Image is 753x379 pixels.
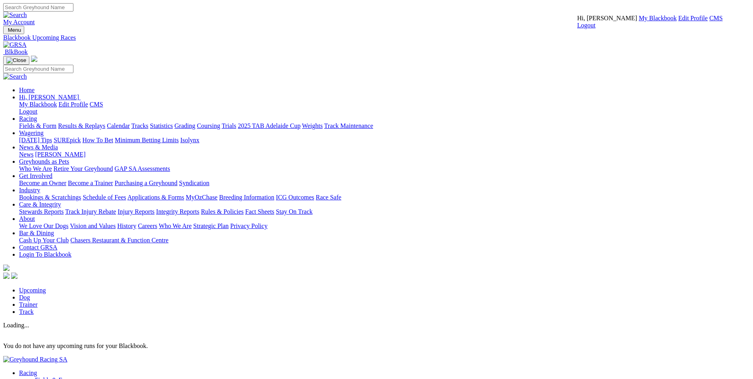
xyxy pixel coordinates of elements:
[19,94,79,101] span: Hi, [PERSON_NAME]
[3,12,27,19] img: Search
[3,26,24,34] button: Toggle navigation
[19,222,68,229] a: We Love Our Dogs
[230,222,268,229] a: Privacy Policy
[179,180,209,186] a: Syndication
[19,301,38,308] a: Trainer
[115,165,170,172] a: GAP SA Assessments
[19,101,57,108] a: My Blackbook
[19,130,44,136] a: Wagering
[19,369,37,376] a: Racing
[117,222,136,229] a: History
[19,208,64,215] a: Stewards Reports
[107,122,130,129] a: Calendar
[197,122,220,129] a: Coursing
[19,251,71,258] a: Login To Blackbook
[19,137,750,144] div: Wagering
[19,151,750,158] div: News & Media
[19,237,750,244] div: Bar & Dining
[3,73,27,80] img: Search
[19,172,52,179] a: Get Involved
[193,222,229,229] a: Strategic Plan
[175,122,195,129] a: Grading
[19,137,52,143] a: [DATE] Tips
[19,122,56,129] a: Fields & Form
[156,208,199,215] a: Integrity Reports
[35,151,85,158] a: [PERSON_NAME]
[19,158,69,165] a: Greyhounds as Pets
[639,15,677,21] a: My Blackbook
[19,194,750,201] div: Industry
[3,273,10,279] img: facebook.svg
[117,208,154,215] a: Injury Reports
[180,137,199,143] a: Isolynx
[678,15,708,21] a: Edit Profile
[221,122,236,129] a: Trials
[19,165,52,172] a: Who We Are
[19,187,40,193] a: Industry
[70,222,116,229] a: Vision and Values
[324,122,373,129] a: Track Maintenance
[6,57,26,64] img: Close
[19,108,37,115] a: Logout
[19,222,750,230] div: About
[150,122,173,129] a: Statistics
[3,3,73,12] input: Search
[131,122,148,129] a: Tracks
[316,194,341,201] a: Race Safe
[19,287,46,294] a: Upcoming
[3,265,10,271] img: logo-grsa-white.png
[8,27,21,33] span: Menu
[577,15,637,21] span: Hi, [PERSON_NAME]
[3,356,67,363] img: Greyhound Racing SA
[19,244,57,251] a: Contact GRSA
[19,294,30,301] a: Dog
[83,137,114,143] a: How To Bet
[19,308,34,315] a: Track
[276,194,314,201] a: ICG Outcomes
[186,194,218,201] a: MyOzChase
[3,41,27,48] img: GRSA
[3,65,73,73] input: Search
[54,165,113,172] a: Retire Your Greyhound
[83,194,126,201] a: Schedule of Fees
[19,115,37,122] a: Racing
[577,22,595,29] a: Logout
[138,222,157,229] a: Careers
[3,19,35,25] a: My Account
[5,48,28,55] span: BlkBook
[3,335,750,350] p: You do not have any upcoming runs for your Blackbook.
[19,151,33,158] a: News
[19,144,58,151] a: News & Media
[54,137,81,143] a: SUREpick
[245,208,274,215] a: Fact Sheets
[90,101,103,108] a: CMS
[11,273,17,279] img: twitter.svg
[19,87,35,93] a: Home
[577,15,723,29] div: My Account
[19,122,750,130] div: Racing
[3,48,28,55] a: BlkBook
[19,237,69,244] a: Cash Up Your Club
[19,180,66,186] a: Become an Owner
[3,56,29,65] button: Toggle navigation
[59,101,88,108] a: Edit Profile
[19,215,35,222] a: About
[115,180,177,186] a: Purchasing a Greyhound
[238,122,300,129] a: 2025 TAB Adelaide Cup
[302,122,323,129] a: Weights
[159,222,192,229] a: Who We Are
[3,34,750,41] a: Blackbook Upcoming Races
[65,208,116,215] a: Track Injury Rebate
[19,230,54,236] a: Bar & Dining
[709,15,723,21] a: CMS
[201,208,244,215] a: Rules & Policies
[19,201,61,208] a: Care & Integrity
[115,137,179,143] a: Minimum Betting Limits
[219,194,274,201] a: Breeding Information
[19,194,81,201] a: Bookings & Scratchings
[31,56,37,62] img: logo-grsa-white.png
[19,94,81,101] a: Hi, [PERSON_NAME]
[19,165,750,172] div: Greyhounds as Pets
[127,194,184,201] a: Applications & Forms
